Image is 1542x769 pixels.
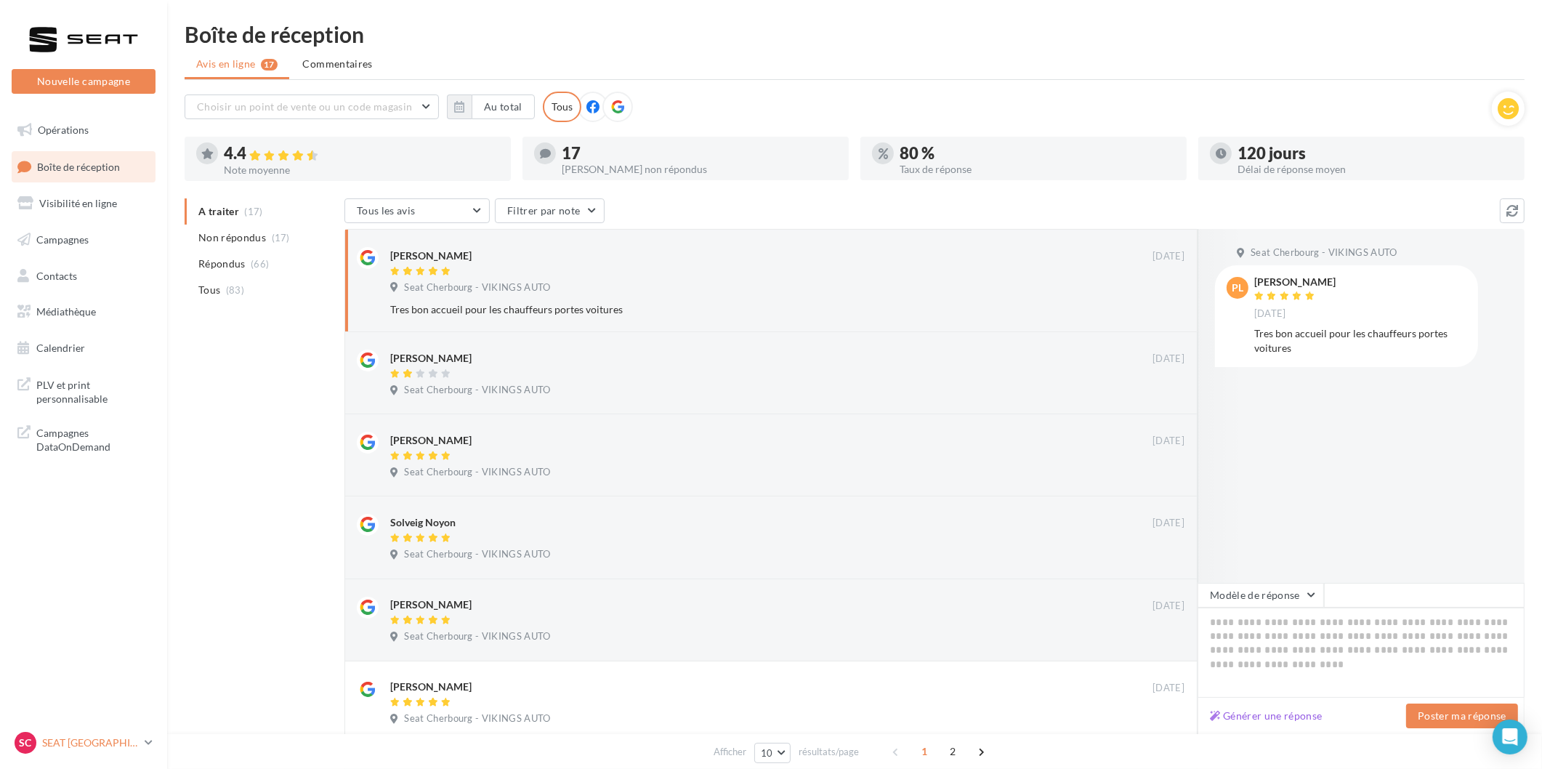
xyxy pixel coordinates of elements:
div: [PERSON_NAME] [390,597,472,612]
span: [DATE] [1153,600,1184,613]
span: 2 [941,740,964,763]
button: Au total [447,94,535,119]
div: Tres bon accueil pour les chauffeurs portes voitures [390,302,1090,317]
div: Tres bon accueil pour les chauffeurs portes voitures [1254,326,1466,355]
span: Afficher [714,745,746,759]
span: Opérations [38,124,89,136]
span: [DATE] [1153,353,1184,366]
div: [PERSON_NAME] [390,249,472,263]
a: Contacts [9,261,158,291]
div: [PERSON_NAME] [390,680,472,694]
span: PL [1232,281,1243,295]
a: Boîte de réception [9,151,158,182]
span: SC [20,736,32,750]
span: Seat Cherbourg - VIKINGS AUTO [404,630,550,643]
div: 4.4 [224,145,499,162]
span: Commentaires [303,57,373,70]
div: Open Intercom Messenger [1493,720,1527,754]
a: PLV et print personnalisable [9,369,158,412]
button: Choisir un point de vente ou un code magasin [185,94,439,119]
div: [PERSON_NAME] [390,351,472,366]
span: Campagnes [36,233,89,246]
button: Au total [472,94,535,119]
span: Tous les avis [357,204,416,217]
p: SEAT [GEOGRAPHIC_DATA] [42,736,139,750]
span: (66) [251,258,269,270]
div: Solveig Noyon [390,515,456,530]
div: Note moyenne [224,165,499,175]
span: (83) [226,284,244,296]
span: Campagnes DataOnDemand [36,423,150,454]
span: Contacts [36,269,77,281]
span: Seat Cherbourg - VIKINGS AUTO [404,548,550,561]
span: Médiathèque [36,305,96,318]
button: Nouvelle campagne [12,69,156,94]
span: Seat Cherbourg - VIKINGS AUTO [1251,246,1397,259]
span: Choisir un point de vente ou un code magasin [197,100,412,113]
span: (17) [272,232,290,243]
div: Boîte de réception [185,23,1525,45]
div: 17 [562,145,837,161]
span: Non répondus [198,230,266,245]
a: Campagnes [9,225,158,255]
div: [PERSON_NAME] non répondus [562,164,837,174]
span: Visibilité en ligne [39,197,117,209]
span: [DATE] [1153,682,1184,695]
div: Délai de réponse moyen [1238,164,1513,174]
a: Visibilité en ligne [9,188,158,219]
span: Tous [198,283,220,297]
span: [DATE] [1153,517,1184,530]
a: Médiathèque [9,297,158,327]
span: Seat Cherbourg - VIKINGS AUTO [404,466,550,479]
span: [DATE] [1254,307,1286,321]
span: [DATE] [1153,250,1184,263]
div: 80 % [900,145,1175,161]
span: [DATE] [1153,435,1184,448]
div: 120 jours [1238,145,1513,161]
span: Seat Cherbourg - VIKINGS AUTO [404,712,550,725]
button: Modèle de réponse [1198,583,1324,608]
a: Opérations [9,115,158,145]
a: Calendrier [9,333,158,363]
div: [PERSON_NAME] [390,433,472,448]
div: Taux de réponse [900,164,1175,174]
span: Seat Cherbourg - VIKINGS AUTO [404,384,550,397]
a: Campagnes DataOnDemand [9,417,158,460]
span: Boîte de réception [37,160,120,172]
span: Calendrier [36,342,85,354]
span: Répondus [198,257,246,271]
div: Tous [543,92,581,122]
button: Poster ma réponse [1406,704,1518,728]
span: 10 [761,747,773,759]
span: Seat Cherbourg - VIKINGS AUTO [404,281,550,294]
span: PLV et print personnalisable [36,375,150,406]
span: 1 [913,740,936,763]
span: résultats/page [799,745,859,759]
button: Générer une réponse [1204,707,1328,725]
button: Tous les avis [344,198,490,223]
button: Filtrer par note [495,198,605,223]
a: SC SEAT [GEOGRAPHIC_DATA] [12,729,156,757]
button: 10 [754,743,791,763]
div: [PERSON_NAME] [1254,277,1336,287]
